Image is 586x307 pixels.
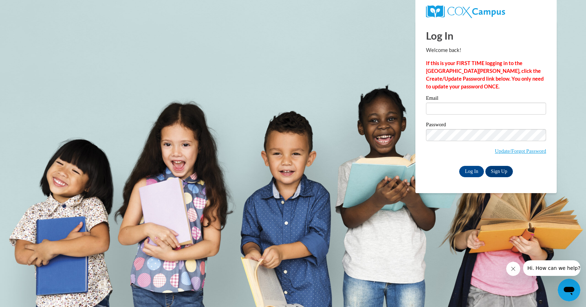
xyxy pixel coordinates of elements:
[426,95,546,103] label: Email
[426,122,546,129] label: Password
[459,166,484,177] input: Log In
[485,166,513,177] a: Sign Up
[523,260,580,276] iframe: Message from company
[558,279,580,301] iframe: Button to launch messaging window
[506,262,520,276] iframe: Close message
[495,148,546,154] a: Update/Forgot Password
[426,28,546,43] h1: Log In
[426,46,546,54] p: Welcome back!
[426,5,505,18] img: COX Campus
[426,5,546,18] a: COX Campus
[426,60,544,89] strong: If this is your FIRST TIME logging in to the [GEOGRAPHIC_DATA][PERSON_NAME], click the Create/Upd...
